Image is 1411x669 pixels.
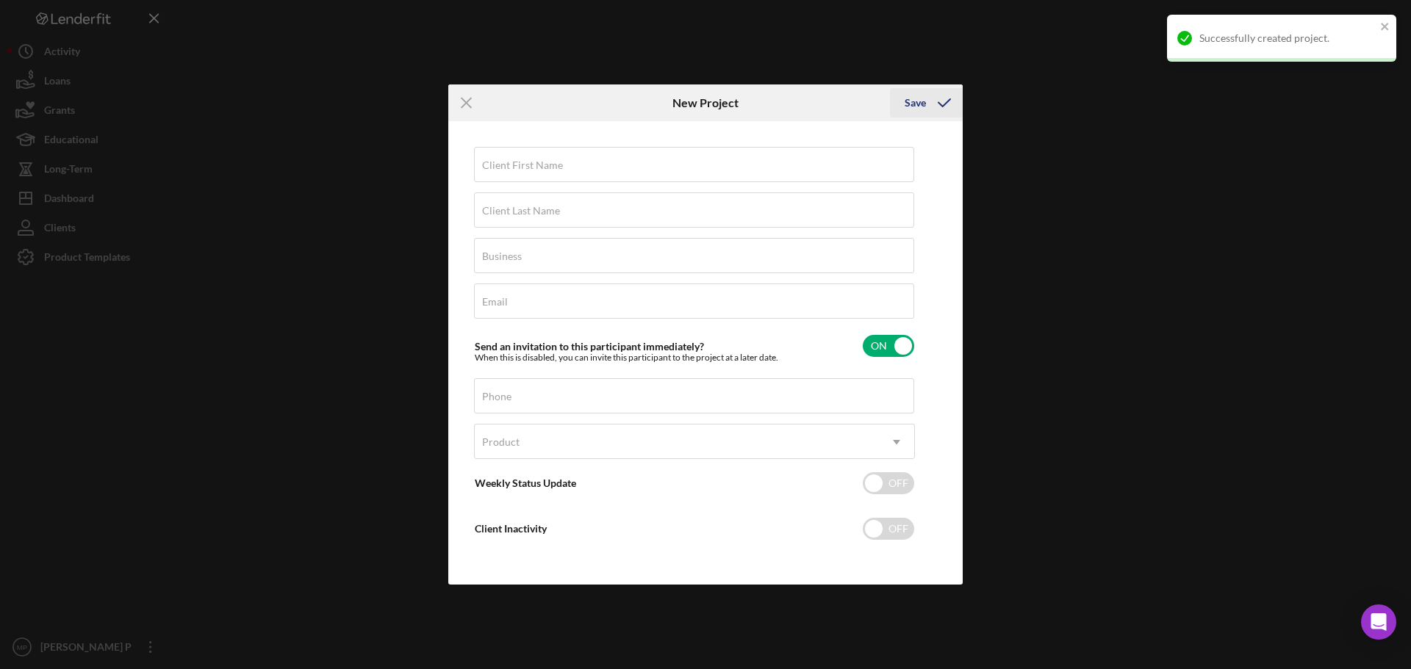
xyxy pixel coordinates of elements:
label: Business [482,250,522,262]
label: Client Inactivity [475,522,547,535]
div: Successfully created project. [1199,32,1376,44]
div: Save [905,88,926,117]
div: Open Intercom Messenger [1361,604,1396,640]
label: Client Last Name [482,205,560,217]
button: close [1380,21,1390,35]
div: When this is disabled, you can invite this participant to the project at a later date. [475,352,778,363]
h6: New Project [672,96,739,109]
label: Client First Name [482,159,563,171]
label: Weekly Status Update [475,477,576,489]
label: Email [482,296,508,308]
div: Product [482,436,520,448]
label: Send an invitation to this participant immediately? [475,340,704,352]
button: Save [890,88,963,117]
label: Phone [482,391,511,402]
